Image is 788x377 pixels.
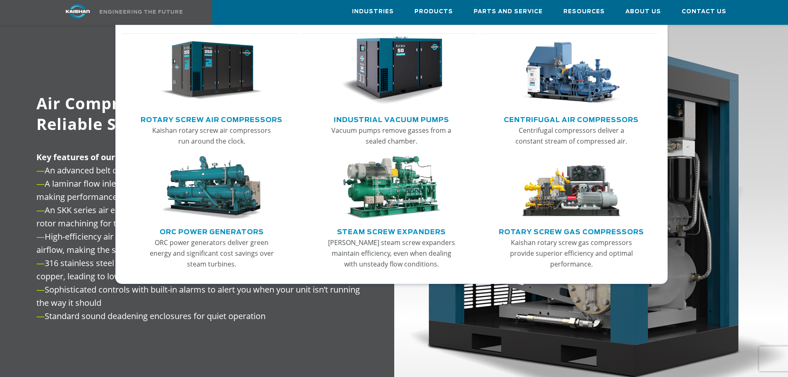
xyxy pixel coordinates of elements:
span: Parts and Service [474,7,543,17]
p: Centrifugal compressors deliver a constant stream of compressed air. [507,125,636,146]
a: Products [414,0,453,23]
span: — [36,257,45,269]
span: — [36,178,45,189]
a: Steam Screw Expanders [337,225,446,237]
span: Products [414,7,453,17]
a: Industrial Vacuum Pumps [334,113,449,125]
span: Contact Us [682,7,726,17]
img: thumb-ORC-Power-Generators [160,156,262,220]
a: Industries [352,0,394,23]
a: Parts and Service [474,0,543,23]
span: — [36,231,45,242]
img: Engineering the future [100,10,182,14]
span: — [36,165,45,176]
img: thumb-Rotary-Screw-Gas-Compressors [520,156,622,220]
img: thumb-Steam-Screw-Expanders [340,156,442,220]
img: thumb-Rotary-Screw-Air-Compressors [160,36,262,105]
img: kaishan logo [47,4,109,19]
a: Rotary Screw Air Compressors [141,113,283,125]
p: ORC power generators deliver green energy and significant cost savings over steam turbines. [147,237,276,269]
span: — [36,310,45,322]
a: Resources [563,0,605,23]
span: Resources [563,7,605,17]
span: — [36,284,45,295]
p: Vacuum pumps remove gasses from a sealed chamber. [327,125,456,146]
a: ORC Power Generators [160,225,264,237]
a: Rotary Screw Gas Compressors [499,225,644,237]
p: An advanced belt drive system that eliminates energy loss and increases bearing life A laminar fl... [36,151,373,323]
span: About Us [625,7,661,17]
img: thumb-Industrial-Vacuum-Pumps [340,36,442,105]
span: Air Compression to Ensure Reliable System Operation [36,92,355,134]
p: Kaishan rotary screw air compressors run around the clock. [147,125,276,146]
p: [PERSON_NAME] steam screw expanders maintain efficiency, even when dealing with unsteady flow con... [327,237,456,269]
span: — [36,204,45,216]
a: Contact Us [682,0,726,23]
p: Kaishan rotary screw gas compressors provide superior efficiency and optimal performance. [507,237,636,269]
a: About Us [625,0,661,23]
span: Key features of our KRSB series include: [36,151,199,163]
span: Industries [352,7,394,17]
a: Centrifugal Air Compressors [504,113,639,125]
img: thumb-Centrifugal-Air-Compressors [520,36,622,105]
